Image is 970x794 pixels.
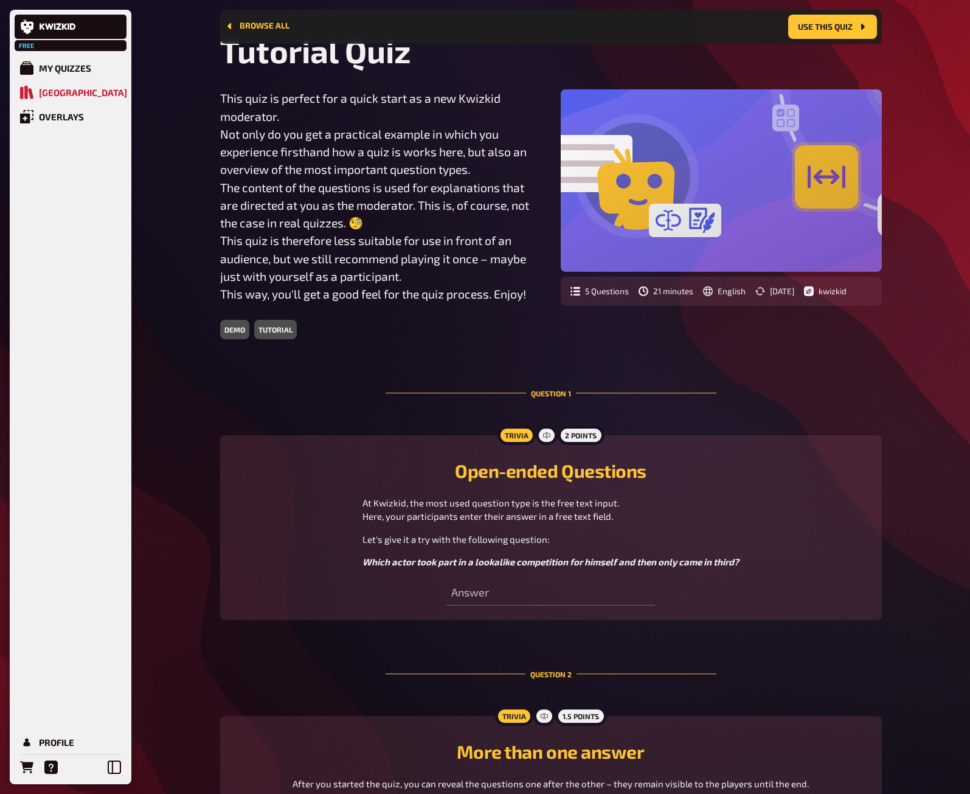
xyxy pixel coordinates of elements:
div: Overlays [39,111,84,122]
button: Browse all [225,21,289,31]
h2: More than one answer [235,740,867,762]
div: Number of questions [570,286,629,296]
a: Quiz Library [15,80,126,105]
div: My Quizzes [39,63,91,74]
div: Trivia [494,706,533,726]
button: Use this quiz [788,15,877,39]
a: Overlays [15,105,126,129]
span: At Kwizkid, the most used question type is the free text input. Here, your participants enter the... [362,497,619,522]
div: tutorial [254,320,297,339]
span: Which actor took part in a lookalike competition for himself and then only came in third? [362,556,739,567]
div: [GEOGRAPHIC_DATA] [39,87,127,98]
a: Orders [15,755,39,779]
p: This quiz is perfect for a quick start as a new Kwizkid moderator. Not only do you get a practica... [220,89,541,303]
div: Question 1 [386,359,716,428]
h1: Tutorial Quiz [220,32,882,70]
div: 2 points [558,426,604,445]
div: Content language [703,286,746,296]
a: Help [39,755,63,779]
div: Question 2 [386,640,716,709]
div: Estimated duration [639,286,693,296]
span: Let's give it a try with the following question: [362,534,550,545]
a: Profile [15,730,126,754]
a: My Quizzes [15,56,126,80]
input: Answer [446,581,655,606]
a: Browse all [225,21,289,33]
div: Profile [39,737,74,748]
div: Trivia [497,426,535,445]
h2: Open-ended Questions [235,460,867,482]
div: Last update [755,286,794,296]
div: 1.5 points [555,706,606,726]
span: Free [16,42,38,49]
div: Author [804,286,847,296]
div: demo [220,320,249,339]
